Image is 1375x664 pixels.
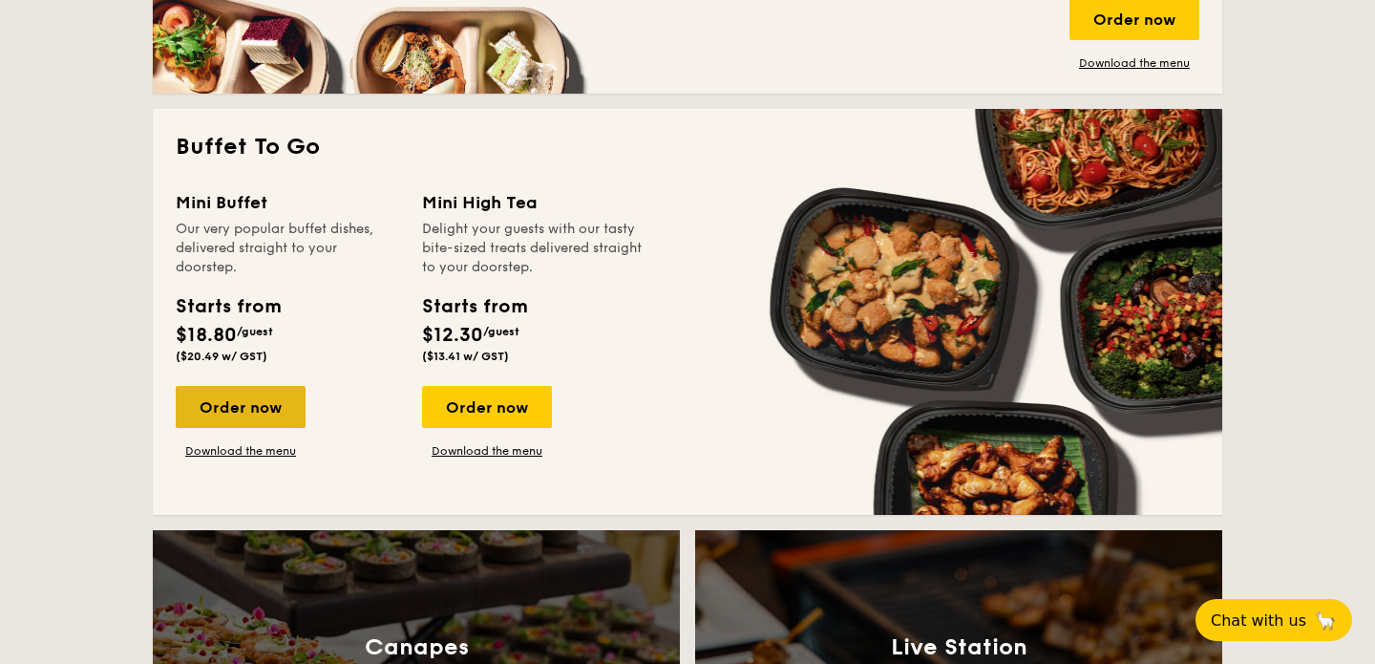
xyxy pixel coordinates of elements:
[422,292,526,321] div: Starts from
[891,634,1027,661] h3: Live Station
[422,324,483,347] span: $12.30
[176,324,237,347] span: $18.80
[1314,610,1337,632] span: 🦙
[483,325,519,338] span: /guest
[1069,55,1199,71] a: Download the menu
[422,189,645,216] div: Mini High Tea
[422,443,552,459] a: Download the menu
[176,132,1199,162] h2: Buffet To Go
[176,189,399,216] div: Mini Buffet
[176,386,306,428] div: Order now
[422,220,645,277] div: Delight your guests with our tasty bite-sized treats delivered straight to your doorstep.
[1211,611,1306,630] span: Chat with us
[176,350,267,363] span: ($20.49 w/ GST)
[176,443,306,459] a: Download the menu
[422,386,552,428] div: Order now
[237,325,273,338] span: /guest
[176,292,280,321] div: Starts from
[176,220,399,277] div: Our very popular buffet dishes, delivered straight to your doorstep.
[1195,599,1352,641] button: Chat with us🦙
[365,634,469,661] h3: Canapes
[422,350,509,363] span: ($13.41 w/ GST)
